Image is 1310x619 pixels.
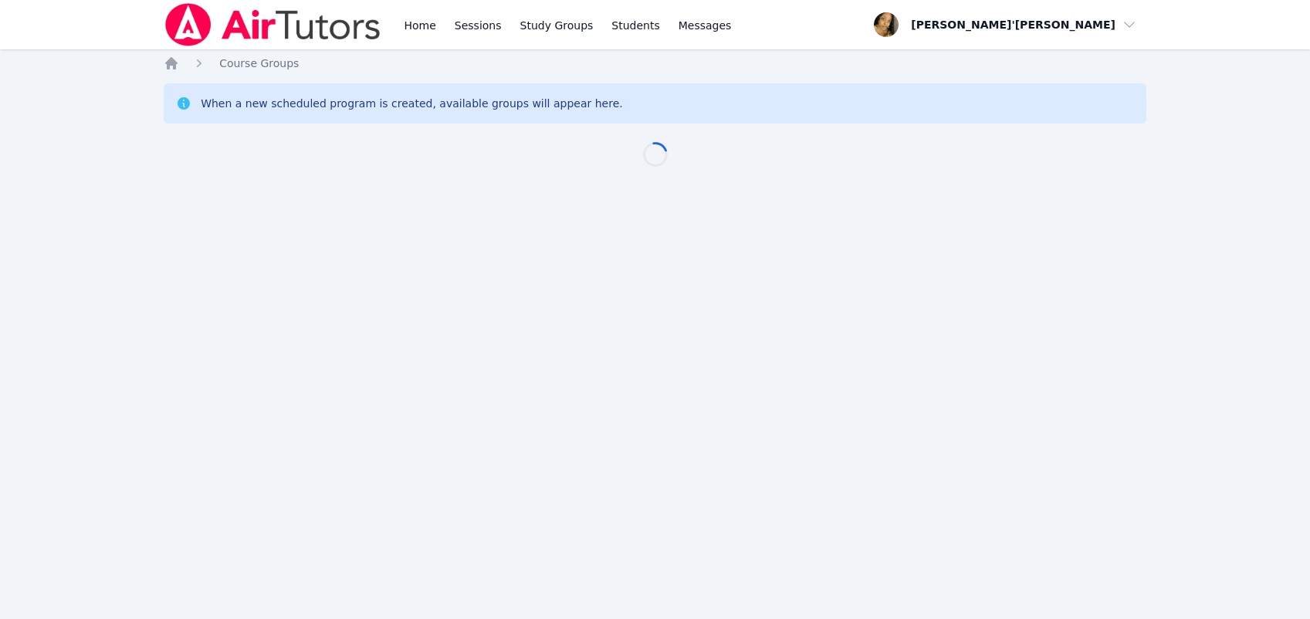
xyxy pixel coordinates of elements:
[679,18,732,33] span: Messages
[219,56,299,71] a: Course Groups
[219,57,299,69] span: Course Groups
[164,3,382,46] img: Air Tutors
[201,96,623,111] div: When a new scheduled program is created, available groups will appear here.
[164,56,1146,71] nav: Breadcrumb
